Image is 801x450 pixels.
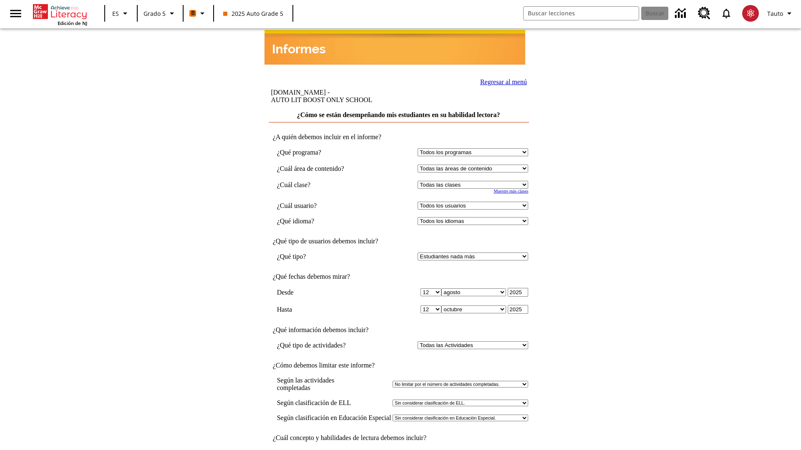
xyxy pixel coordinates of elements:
span: ES [112,9,119,18]
span: B [191,8,195,18]
td: ¿Cómo debemos limitar este informe? [269,362,529,369]
td: Según clasificación en Educación Especial [277,414,391,422]
nobr: ¿Cuál área de contenido? [277,165,344,172]
a: Notificaciones [715,2,737,24]
input: Buscar campo [524,7,639,20]
button: Abrir el menú lateral [3,1,28,26]
span: Tauto [767,9,783,18]
div: Portada [33,2,87,26]
td: [DOMAIN_NAME] - [271,89,428,104]
td: ¿Qué información debemos incluir? [269,326,529,334]
td: ¿Cuál clase? [277,181,371,189]
td: Según las actividades completadas [277,377,391,392]
nobr: AUTO LIT BOOST ONLY SCHOOL [271,96,372,103]
img: avatar image [742,5,759,22]
td: ¿Qué idioma? [277,217,371,225]
button: Grado: Grado 5, Elige un grado [140,6,180,21]
a: Muestre más clases [494,189,529,193]
span: 2025 Auto Grade 5 [223,9,283,18]
td: ¿Qué tipo de actividades? [277,341,371,349]
span: Edición de NJ [58,20,87,26]
button: Escoja un nuevo avatar [737,2,764,24]
a: Centro de información [670,2,693,25]
a: ¿Cómo se están desempeñando mis estudiantes en su habilidad lectora? [297,111,500,118]
a: Centro de recursos, Se abrirá en una pestaña nueva. [693,2,715,25]
td: Desde [277,288,371,297]
td: ¿Cuál concepto y habilidades de lectura debemos incluir? [269,434,529,442]
img: header [264,30,525,65]
td: ¿Qué fechas debemos mirar? [269,273,529,280]
button: Perfil/Configuración [764,6,798,21]
td: ¿Qué programa? [277,148,371,156]
td: ¿Qué tipo de usuarios debemos incluir? [269,237,529,245]
td: ¿Cuál usuario? [277,202,371,210]
td: Hasta [277,305,371,314]
span: Grado 5 [144,9,166,18]
td: ¿Qué tipo? [277,252,371,260]
td: ¿A quién debemos incluir en el informe? [269,133,529,141]
button: Boost El color de la clase es anaranjado. Cambiar el color de la clase. [186,6,211,21]
button: Lenguaje: ES, Selecciona un idioma [108,6,134,21]
a: Regresar al menú [480,78,527,85]
td: Según clasificación de ELL [277,399,391,407]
